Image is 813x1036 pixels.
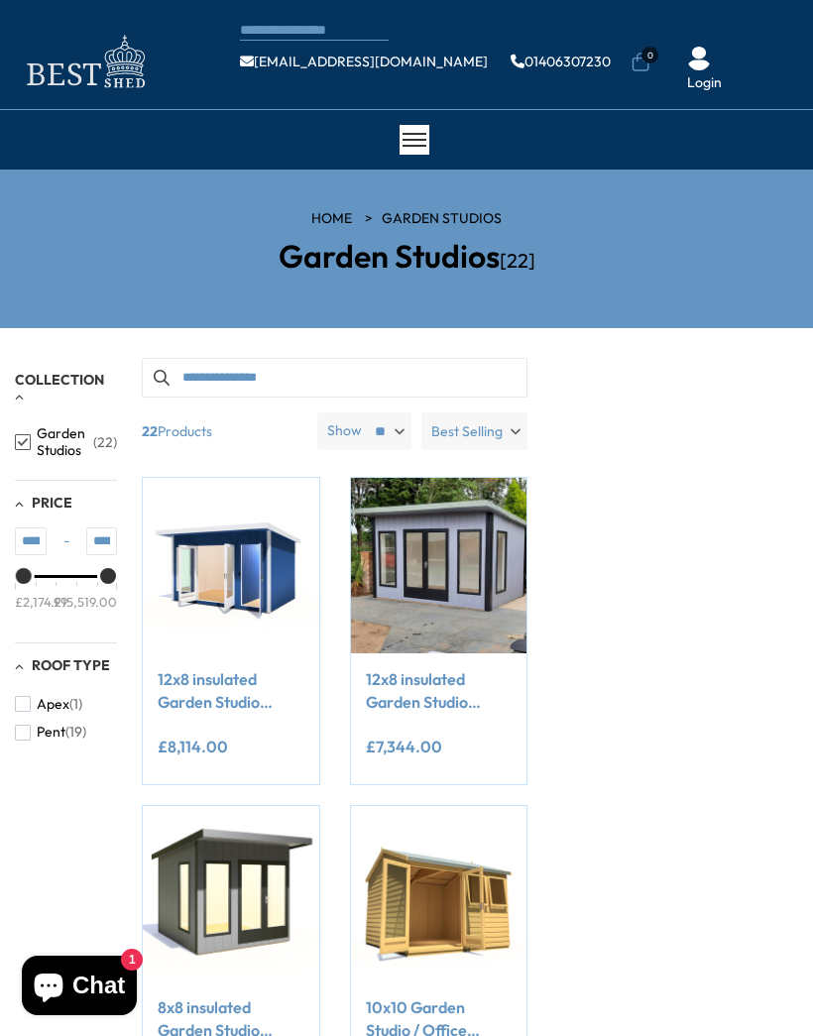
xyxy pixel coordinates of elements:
a: 0 [631,53,650,72]
span: Roof Type [32,656,110,674]
span: (1) [69,696,82,713]
a: 12x8 insulated Garden Studio Office and Store Pent Roof [158,668,303,713]
a: 12x8 insulated Garden Studio Office Pent Roof [366,668,512,713]
span: (22) [93,434,117,451]
b: 22 [142,412,158,450]
a: [EMAIL_ADDRESS][DOMAIN_NAME] [240,55,488,68]
span: Collection [15,371,104,389]
img: 8x8 insulated Garden Studio Office Pent Roof - Best Shed [143,806,318,981]
a: Garden Studios [382,209,502,229]
button: Apex [15,690,82,719]
img: User Icon [687,47,711,70]
a: Login [687,73,722,93]
input: Min value [15,527,47,555]
ins: £7,344.00 [366,739,442,754]
span: [22] [500,248,535,273]
span: Pent [37,724,65,741]
input: Max value [86,527,118,555]
h2: Garden Studios [151,239,663,274]
button: Garden Studios [15,419,117,465]
label: Best Selling [421,412,527,450]
input: Search products [142,358,526,398]
span: Best Selling [431,412,503,450]
button: Pent [15,718,86,747]
img: logo [15,30,154,94]
img: 12x8 insulated Garden Studio Office and Store Pent Roof - Best Shed [143,478,318,653]
span: Apex [37,696,69,713]
div: £2,174.99 [15,592,67,610]
inbox-online-store-chat: Shopify online store chat [16,956,143,1020]
label: Show [327,421,362,441]
span: 0 [641,47,658,63]
a: HOME [311,209,352,229]
span: Garden Studios [37,425,93,459]
span: (19) [65,724,86,741]
a: 01406307230 [511,55,611,68]
div: £15,519.00 [54,592,117,610]
img: 12x8 insulated Garden Studio Office Pent Roof - Best Shed [351,478,526,653]
div: Price [15,575,117,628]
span: - [47,531,86,551]
span: Products [134,412,308,450]
span: Price [32,494,72,512]
ins: £8,114.00 [158,739,228,754]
